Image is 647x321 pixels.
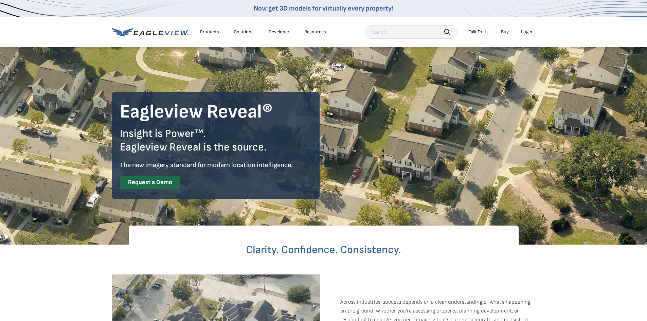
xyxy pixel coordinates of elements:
a: Request a Demo [120,176,180,189]
input: Search [365,25,457,39]
h2: Clarity. Confidence. Consistency. [148,245,500,255]
a: Buy [501,29,509,35]
div: The new imagery standard for modern location intelligence. [120,160,311,171]
div: Products [200,29,219,35]
div: Login [521,29,532,35]
a: Developer [269,29,289,35]
div: Resources [304,29,326,35]
div: Insight is Power™. Eagleview Reveal is the source. [120,127,311,154]
div: Solutions [234,29,254,35]
h1: Eagleview Reveal® [120,100,311,124]
div: Talk To Us [469,29,489,35]
a: Now get 3D models for virtually every property! [254,4,393,13]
